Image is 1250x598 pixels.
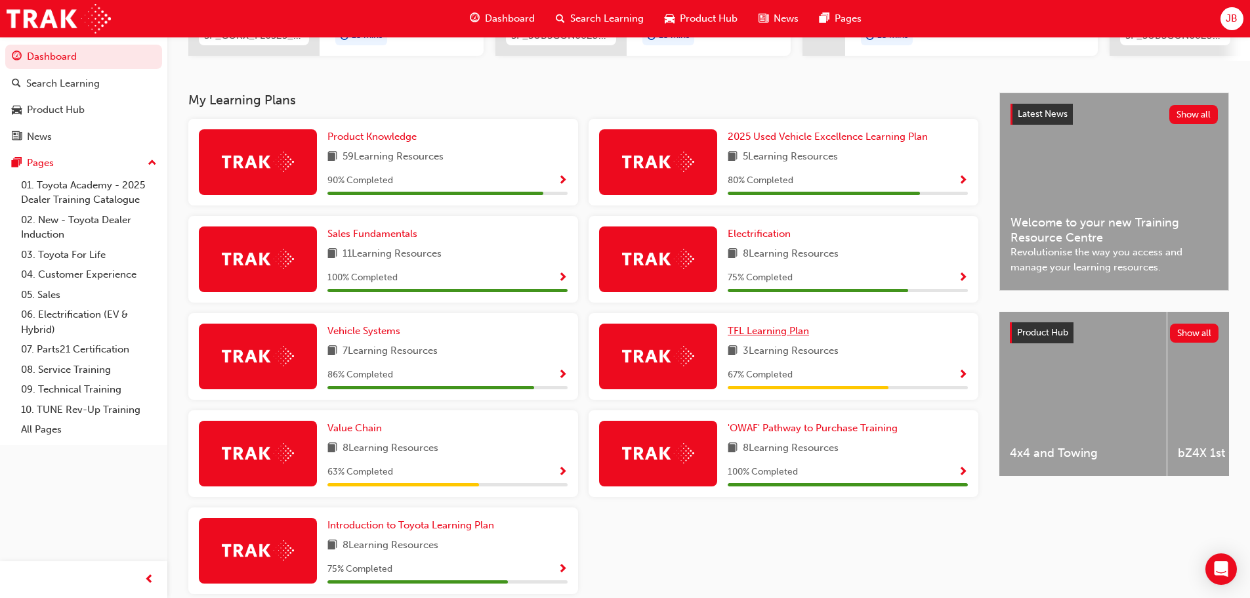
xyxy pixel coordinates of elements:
button: Show Progress [558,561,568,578]
span: Show Progress [958,370,968,381]
span: 63 % Completed [327,465,393,480]
a: Sales Fundamentals [327,226,423,242]
span: Vehicle Systems [327,325,400,337]
span: 90 % Completed [327,173,393,188]
span: book-icon [327,343,337,360]
span: Show Progress [558,467,568,479]
a: 07. Parts21 Certification [16,339,162,360]
div: Search Learning [26,76,100,91]
a: Electrification [728,226,796,242]
div: Pages [27,156,54,171]
div: News [27,129,52,144]
span: 2025 Used Vehicle Excellence Learning Plan [728,131,928,142]
a: 01. Toyota Academy - 2025 Dealer Training Catalogue [16,175,162,210]
h3: My Learning Plans [188,93,978,108]
span: car-icon [12,104,22,116]
span: 4x4 and Towing [1010,446,1156,461]
span: 86 % Completed [327,368,393,383]
span: Product Hub [680,11,738,26]
span: Introduction to Toyota Learning Plan [327,519,494,531]
button: Show Progress [558,173,568,189]
span: News [774,11,799,26]
img: Trak [622,346,694,366]
a: Latest NewsShow all [1010,104,1218,125]
span: Product Hub [1017,327,1068,338]
span: 75 % Completed [327,562,392,577]
span: 3 Learning Resources [743,343,839,360]
a: 4x4 and Towing [999,312,1167,476]
a: Product Knowledge [327,129,422,144]
button: Show Progress [958,367,968,383]
button: Pages [5,151,162,175]
span: Sales Fundamentals [327,228,417,240]
a: 04. Customer Experience [16,265,162,285]
a: 09. Technical Training [16,379,162,400]
button: Show all [1170,324,1219,343]
button: Show all [1169,105,1219,124]
a: Value Chain [327,421,387,436]
a: 03. Toyota For Life [16,245,162,265]
span: guage-icon [12,51,22,63]
span: 8 Learning Resources [343,440,438,457]
span: next-icon [390,29,400,41]
span: Show Progress [558,370,568,381]
span: 5 Learning Resources [743,149,838,165]
span: TFL Learning Plan [728,325,809,337]
span: 80 % Completed [728,173,793,188]
span: search-icon [12,78,21,90]
span: Value Chain [327,422,382,434]
a: Product Hub [5,98,162,122]
button: Show Progress [558,464,568,481]
span: news-icon [759,11,768,27]
span: Dashboard [485,11,535,26]
button: DashboardSearch LearningProduct HubNews [5,42,162,151]
span: Product Knowledge [327,131,417,142]
span: 7 Learning Resources [343,343,438,360]
span: 11 Learning Resources [343,246,442,263]
a: 05. Sales [16,285,162,305]
span: pages-icon [820,11,829,27]
span: Show Progress [558,564,568,576]
button: Show Progress [558,270,568,286]
span: Search Learning [570,11,644,26]
span: 100 % Completed [327,270,398,286]
img: Trak [622,249,694,269]
span: prev-icon [144,572,154,588]
a: Latest NewsShow allWelcome to your new Training Resource CentreRevolutionise the way you access a... [999,93,1229,291]
a: 08. Service Training [16,360,162,380]
a: news-iconNews [748,5,809,32]
span: book-icon [327,538,337,554]
span: Latest News [1018,108,1068,119]
a: News [5,125,162,149]
span: Electrification [728,228,791,240]
span: Show Progress [558,175,568,187]
span: JB [1226,11,1238,26]
span: book-icon [728,149,738,165]
span: book-icon [327,440,337,457]
img: Trak [222,249,294,269]
span: 75 % Completed [728,270,793,286]
a: 10. TUNE Rev-Up Training [16,400,162,420]
a: Introduction to Toyota Learning Plan [327,518,499,533]
span: Show Progress [958,467,968,479]
span: 100 % Completed [728,465,798,480]
img: Trak [222,346,294,366]
a: All Pages [16,419,162,440]
span: book-icon [327,149,337,165]
button: Show Progress [958,464,968,481]
span: news-icon [12,131,22,143]
span: pages-icon [12,158,22,169]
a: 2025 Used Vehicle Excellence Learning Plan [728,129,933,144]
span: 8 Learning Resources [743,246,839,263]
button: Show Progress [558,367,568,383]
span: 8 Learning Resources [743,440,839,457]
span: Welcome to your new Training Resource Centre [1010,215,1218,245]
a: guage-iconDashboard [459,5,545,32]
img: Trak [222,443,294,463]
span: up-icon [148,155,157,172]
span: search-icon [556,11,565,27]
span: Show Progress [958,272,968,284]
a: Vehicle Systems [327,324,406,339]
a: car-iconProduct Hub [654,5,748,32]
span: 'OWAF' Pathway to Purchase Training [728,422,898,434]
